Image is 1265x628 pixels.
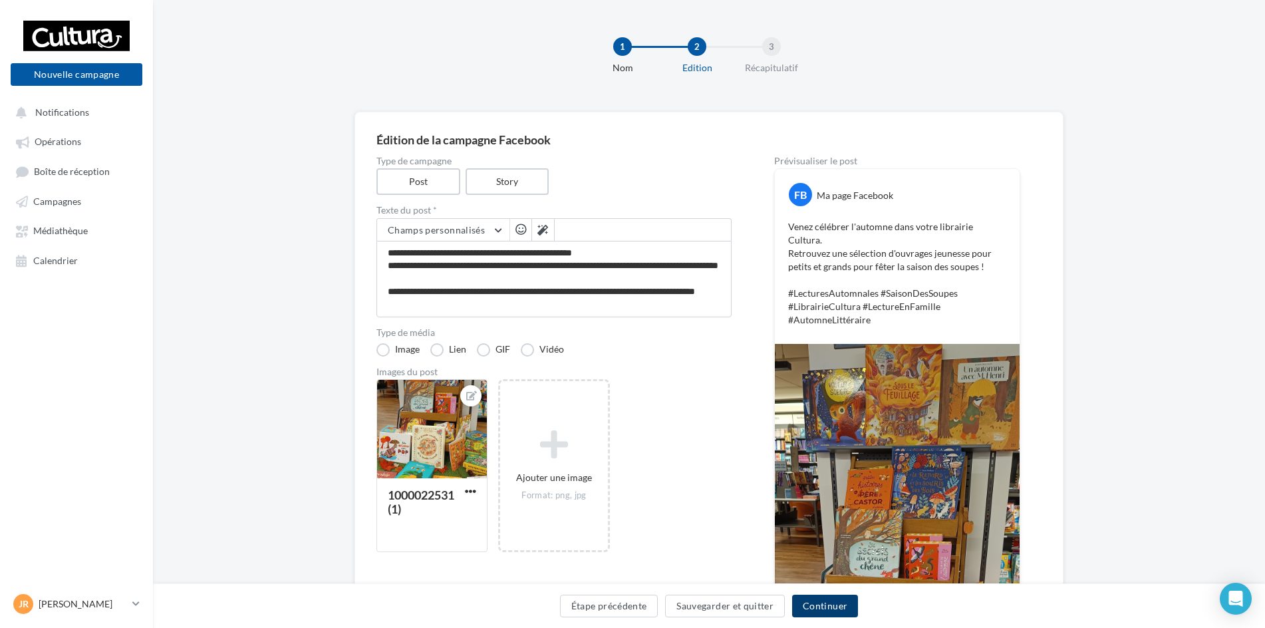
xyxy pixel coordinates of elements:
[376,134,1042,146] div: Édition de la campagne Facebook
[8,129,145,153] a: Opérations
[430,343,466,357] label: Lien
[34,166,110,177] span: Boîte de réception
[477,343,510,357] label: GIF
[33,226,88,237] span: Médiathèque
[376,343,420,357] label: Image
[521,343,564,357] label: Vidéo
[729,61,814,75] div: Récapitulatif
[8,248,145,272] a: Calendrier
[1220,583,1252,615] div: Open Intercom Messenger
[33,196,81,207] span: Campagnes
[665,595,785,617] button: Sauvegarder et quitter
[817,189,893,202] div: Ma page Facebook
[376,367,732,377] div: Images du post
[466,168,549,195] label: Story
[688,37,706,56] div: 2
[388,224,485,235] span: Champs personnalisés
[774,156,1020,166] div: Prévisualiser le post
[376,206,732,215] label: Texte du post *
[560,595,658,617] button: Étape précédente
[613,37,632,56] div: 1
[39,597,127,611] p: [PERSON_NAME]
[35,136,81,148] span: Opérations
[8,100,140,124] button: Notifications
[792,595,858,617] button: Continuer
[377,219,509,241] button: Champs personnalisés
[8,189,145,213] a: Campagnes
[376,156,732,166] label: Type de campagne
[388,488,454,516] div: 1000022531 (1)
[788,220,1006,327] p: Venez célébrer l'automne dans votre librairie Cultura. Retrouvez une sélection d'ouvrages jeuness...
[33,255,78,266] span: Calendrier
[580,61,665,75] div: Nom
[762,37,781,56] div: 3
[19,597,29,611] span: JR
[376,168,460,195] label: Post
[8,218,145,242] a: Médiathèque
[789,183,812,206] div: FB
[11,591,142,617] a: JR [PERSON_NAME]
[654,61,740,75] div: Edition
[376,328,732,337] label: Type de média
[8,159,145,184] a: Boîte de réception
[11,63,142,86] button: Nouvelle campagne
[35,106,89,118] span: Notifications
